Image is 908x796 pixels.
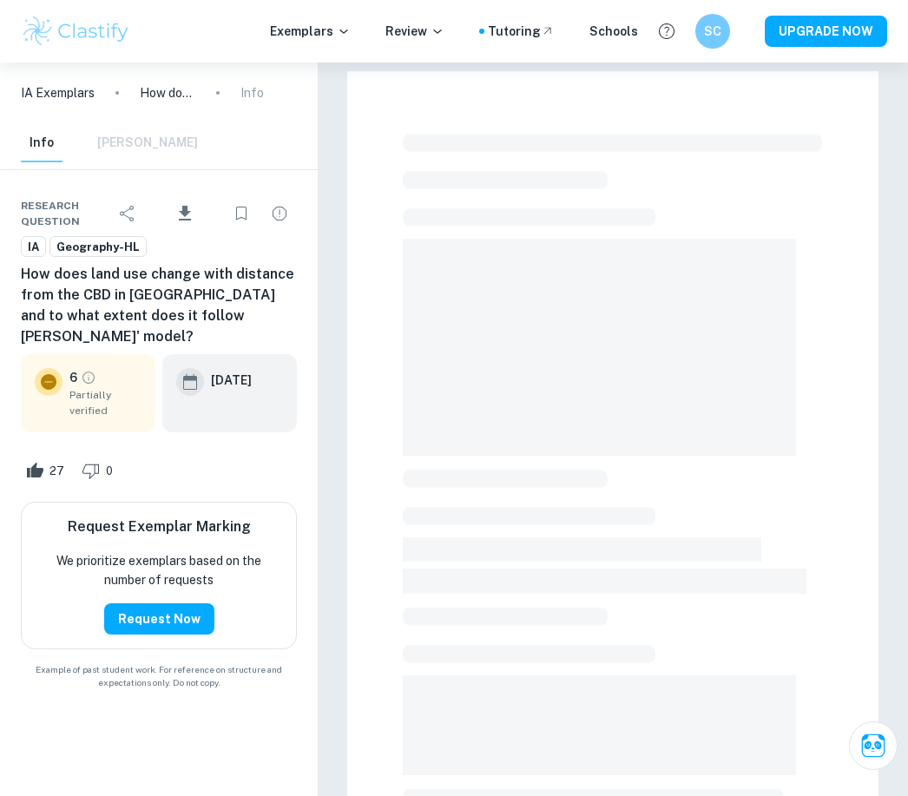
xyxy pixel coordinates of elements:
[110,196,145,231] div: Share
[849,721,898,770] button: Ask Clai
[21,457,74,484] div: Like
[81,370,96,385] a: Grade partially verified
[488,22,555,41] a: Tutoring
[22,239,45,256] span: IA
[69,368,77,387] p: 6
[49,236,147,258] a: Geography-HL
[21,236,46,258] a: IA
[21,663,297,689] span: Example of past student work. For reference on structure and expectations only. Do not copy.
[21,264,297,347] h6: How does land use change with distance from the CBD in [GEOGRAPHIC_DATA] and to what extent does ...
[21,83,95,102] a: IA Exemplars
[36,551,282,589] p: We prioritize exemplars based on the number of requests
[77,457,122,484] div: Dislike
[765,16,887,47] button: UPGRADE NOW
[240,83,264,102] p: Info
[140,83,195,102] p: How does land use change with distance from the CBD in [GEOGRAPHIC_DATA] and to what extent does ...
[652,16,681,46] button: Help and Feedback
[224,196,259,231] div: Bookmark
[270,22,351,41] p: Exemplars
[211,371,252,390] h6: [DATE]
[262,196,297,231] div: Report issue
[21,14,131,49] img: Clastify logo
[40,463,74,480] span: 27
[385,22,444,41] p: Review
[21,124,63,162] button: Info
[68,516,251,537] h6: Request Exemplar Marking
[104,603,214,635] button: Request Now
[21,198,110,229] span: Research question
[50,239,146,256] span: Geography-HL
[695,14,730,49] button: SC
[703,22,723,41] h6: SC
[589,22,638,41] a: Schools
[96,463,122,480] span: 0
[148,191,220,236] div: Download
[69,387,141,418] span: Partially verified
